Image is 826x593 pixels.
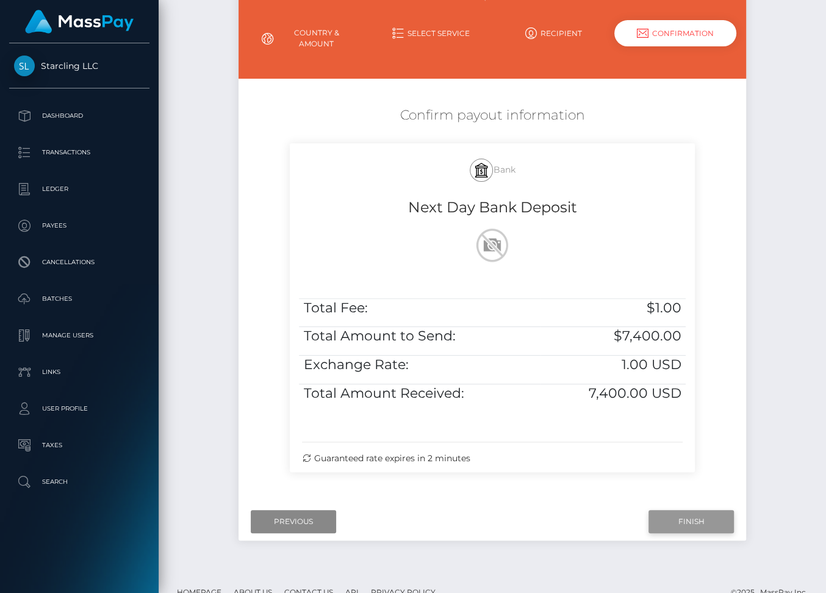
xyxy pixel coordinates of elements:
[251,510,336,533] input: Previous
[14,180,145,198] p: Ledger
[545,299,681,318] h5: $1.00
[9,210,149,241] a: Payees
[9,430,149,461] a: Taxes
[14,290,145,308] p: Batches
[545,356,681,375] h5: 1.00 USD
[9,394,149,424] a: User Profile
[9,320,149,351] a: Manage Users
[614,20,736,46] div: Confirmation
[14,326,145,345] p: Manage Users
[25,10,134,34] img: MassPay Logo
[14,143,145,162] p: Transactions
[303,356,536,375] h5: Exchange Rate:
[248,106,737,125] h5: Confirm payout information
[9,284,149,314] a: Batches
[248,23,370,54] a: Country & Amount
[14,253,145,271] p: Cancellations
[9,101,149,131] a: Dashboard
[303,384,536,403] h5: Total Amount Received:
[9,247,149,278] a: Cancellations
[14,56,35,76] img: Starcling LLC
[545,327,681,346] h5: $7,400.00
[9,357,149,387] a: Links
[14,363,145,381] p: Links
[302,452,682,465] div: Guaranteed rate expires in 2 minutes
[9,174,149,204] a: Ledger
[9,137,149,168] a: Transactions
[299,197,685,218] h4: Next Day Bank Deposit
[299,153,685,188] h5: Bank
[9,467,149,497] a: Search
[9,60,149,71] span: Starcling LLC
[648,510,734,533] input: Finish
[473,226,512,265] img: wMhJQYtZFAryAAAAABJRU5ErkJggg==
[474,163,489,178] img: bank.svg
[303,327,536,346] h5: Total Amount to Send:
[14,217,145,235] p: Payees
[370,23,492,44] a: Select Service
[14,107,145,125] p: Dashboard
[492,23,614,44] a: Recipient
[14,473,145,491] p: Search
[303,299,536,318] h5: Total Fee:
[14,436,145,455] p: Taxes
[545,384,681,403] h5: 7,400.00 USD
[14,400,145,418] p: User Profile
